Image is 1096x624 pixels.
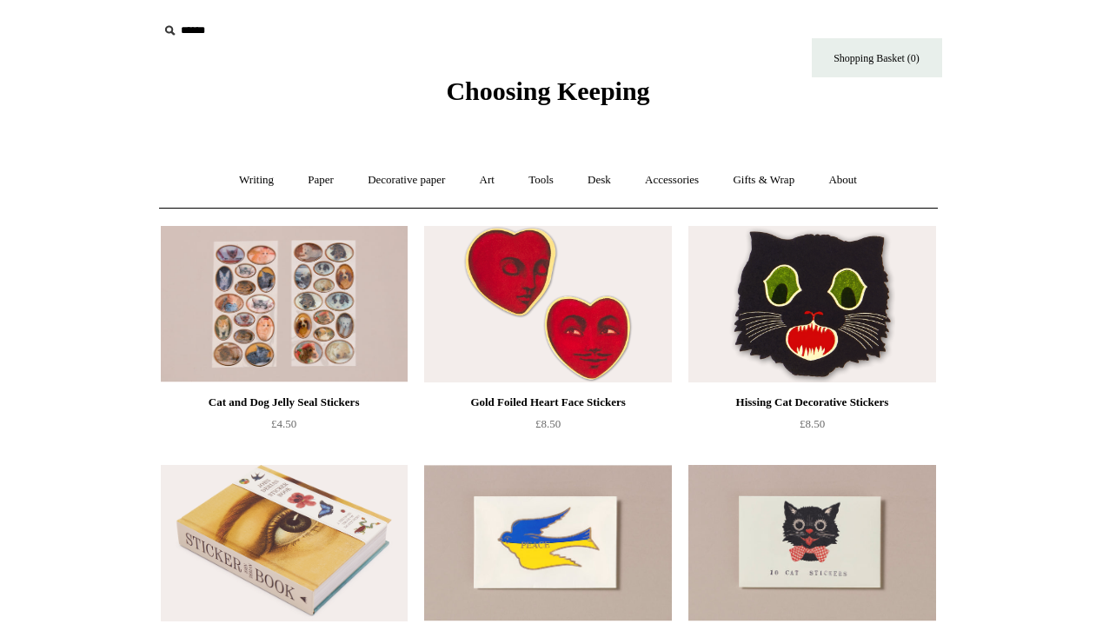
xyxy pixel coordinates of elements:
a: Writing [223,157,289,203]
a: Gold Foiled Heart Face Stickers Gold Foiled Heart Face Stickers [424,226,671,382]
a: Paper [292,157,349,203]
img: Gold Foiled Heart Face Stickers [424,226,671,382]
span: £8.50 [800,417,825,430]
span: £8.50 [535,417,561,430]
a: Choosing Keeping [446,90,649,103]
a: Decorative paper [352,157,461,203]
a: Hissing Cat Decorative Stickers Hissing Cat Decorative Stickers [688,226,935,382]
a: Desk [572,157,627,203]
a: Tools [513,157,569,203]
img: Smiling Cat Decorative Stickers [688,465,935,621]
span: Choosing Keeping [446,76,649,105]
a: John Derian Sticker Book John Derian Sticker Book [161,465,408,621]
a: Gold Foiled Heart Face Stickers £8.50 [424,392,671,463]
a: Accessories [629,157,714,203]
a: Cat and Dog Jelly Seal Stickers £4.50 [161,392,408,463]
a: Gifts & Wrap [717,157,810,203]
img: John Derian Sticker Book [161,465,408,621]
a: Smiling Cat Decorative Stickers Smiling Cat Decorative Stickers [688,465,935,621]
a: Cat and Dog Jelly Seal Stickers Cat and Dog Jelly Seal Stickers [161,226,408,382]
a: Hissing Cat Decorative Stickers £8.50 [688,392,935,463]
a: Nonprofit Ukraine Peace Dove Stickers Nonprofit Ukraine Peace Dove Stickers [424,465,671,621]
div: Hissing Cat Decorative Stickers [693,392,931,413]
div: Gold Foiled Heart Face Stickers [428,392,667,413]
a: Shopping Basket (0) [812,38,942,77]
a: About [813,157,873,203]
a: Art [464,157,510,203]
span: £4.50 [271,417,296,430]
img: Cat and Dog Jelly Seal Stickers [161,226,408,382]
img: Hissing Cat Decorative Stickers [688,226,935,382]
img: Nonprofit Ukraine Peace Dove Stickers [424,465,671,621]
div: Cat and Dog Jelly Seal Stickers [165,392,403,413]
